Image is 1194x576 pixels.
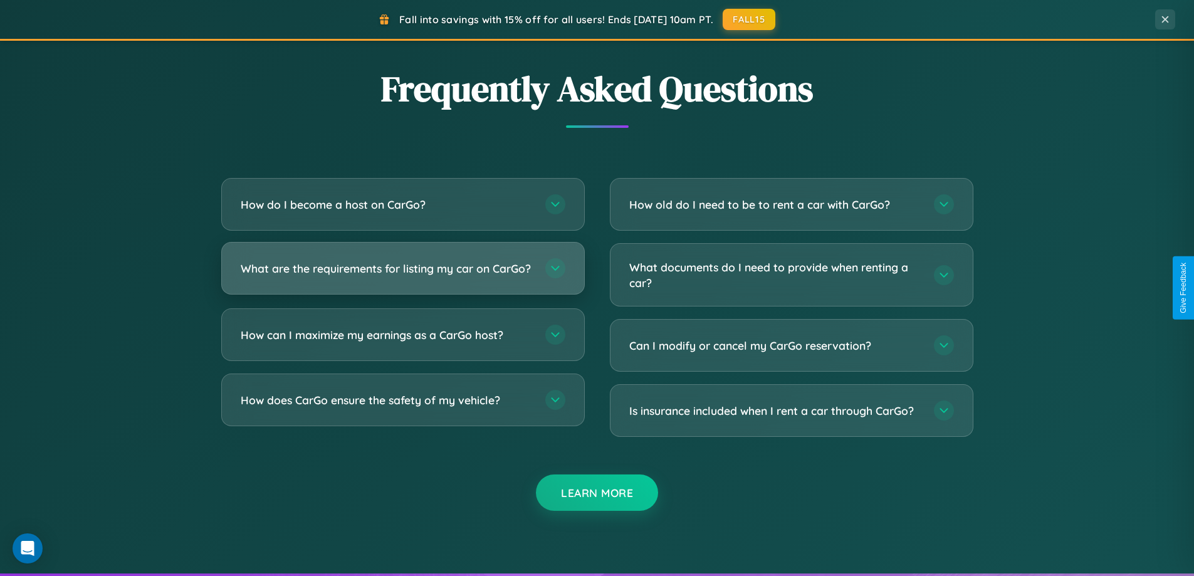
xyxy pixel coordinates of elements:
h3: How does CarGo ensure the safety of my vehicle? [241,392,533,408]
h2: Frequently Asked Questions [221,65,973,113]
div: Give Feedback [1179,263,1188,313]
button: Learn More [536,474,658,511]
h3: How do I become a host on CarGo? [241,197,533,212]
span: Fall into savings with 15% off for all users! Ends [DATE] 10am PT. [399,13,713,26]
h3: Can I modify or cancel my CarGo reservation? [629,338,921,353]
div: Open Intercom Messenger [13,533,43,563]
h3: What documents do I need to provide when renting a car? [629,259,921,290]
h3: What are the requirements for listing my car on CarGo? [241,261,533,276]
h3: How old do I need to be to rent a car with CarGo? [629,197,921,212]
h3: How can I maximize my earnings as a CarGo host? [241,327,533,343]
h3: Is insurance included when I rent a car through CarGo? [629,403,921,419]
button: FALL15 [723,9,775,30]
